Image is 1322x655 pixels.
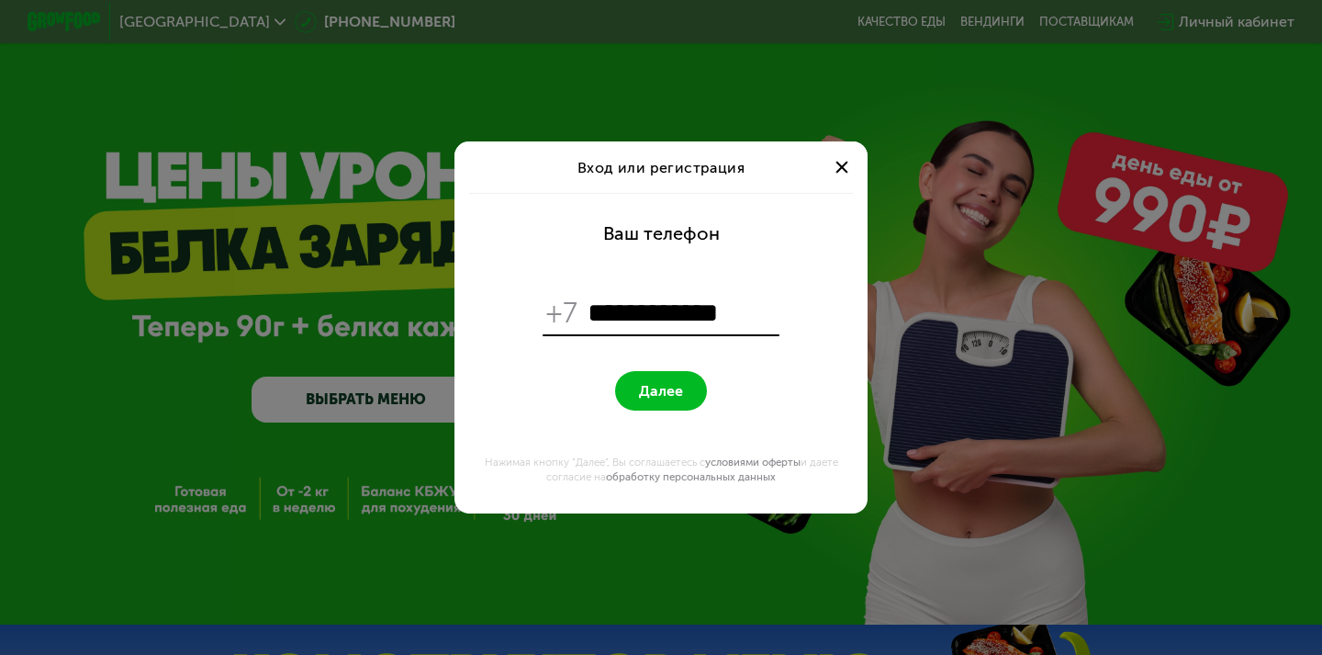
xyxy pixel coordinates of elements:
button: Далее [615,371,707,411]
span: Вход или регистрация [577,159,745,176]
a: обработку персональных данных [606,470,776,483]
span: +7 [546,296,579,331]
a: условиями оферты [705,456,801,469]
div: Ваш телефон [603,222,720,244]
div: Нажимая кнопку "Далее", Вы соглашаетесь с и даете согласие на [465,455,857,484]
span: Далее [639,382,683,400]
